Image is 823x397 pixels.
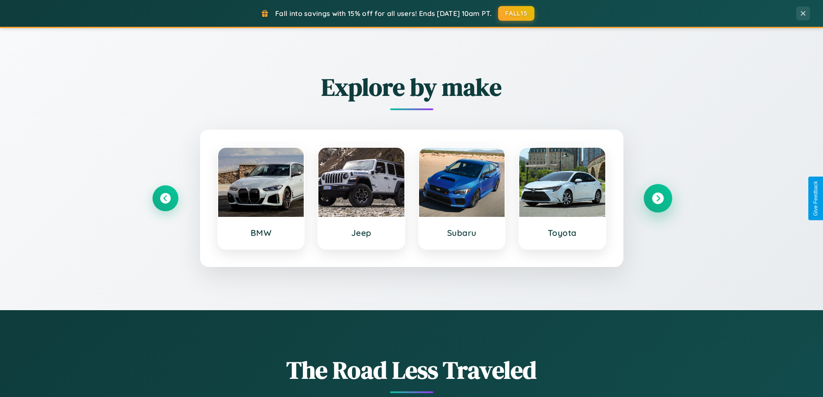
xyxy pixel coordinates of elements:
[153,70,671,104] h2: Explore by make
[275,9,492,18] span: Fall into savings with 15% off for all users! Ends [DATE] 10am PT.
[813,181,819,216] div: Give Feedback
[528,228,597,238] h3: Toyota
[153,353,671,387] h1: The Road Less Traveled
[327,228,396,238] h3: Jeep
[428,228,496,238] h3: Subaru
[227,228,296,238] h3: BMW
[498,6,534,21] button: FALL15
